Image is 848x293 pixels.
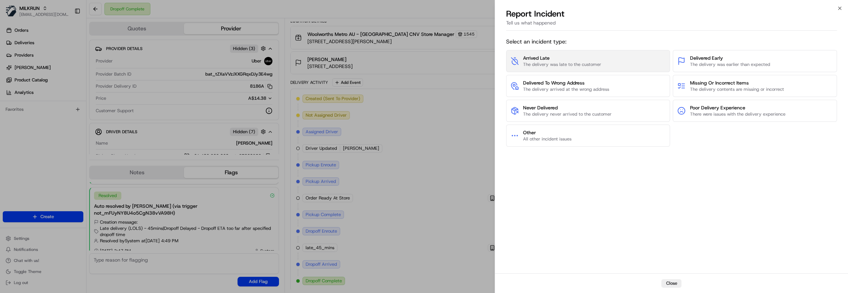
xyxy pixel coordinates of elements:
[56,152,114,164] a: 💻API Documentation
[49,171,84,176] a: Powered byPylon
[661,279,681,287] button: Close
[506,125,670,147] button: OtherAll other incident issues
[61,107,75,113] span: [DATE]
[31,73,95,78] div: We're available if you need us!
[65,154,111,161] span: API Documentation
[506,75,670,97] button: Delivered To Wrong AddressThe delivery arrived at the wrong address
[673,100,837,122] button: Poor Delivery ExperienceThere were issues with the delivery experience
[690,55,770,61] span: Delivered Early
[14,126,19,131] img: 1736555255976-a54dd68f-1ca7-489b-9aae-adbdc363a1c4
[57,107,60,113] span: •
[14,154,53,161] span: Knowledge Base
[506,19,837,31] div: Tell us what happened
[506,38,837,46] span: Select an incident type:
[7,28,126,39] p: Welcome 👋
[18,45,114,52] input: Clear
[506,50,670,72] button: Arrived LateThe delivery was late to the customer
[21,107,56,113] span: [PERSON_NAME]
[523,61,601,68] span: The delivery was late to the customer
[690,61,770,68] span: The delivery was earlier than expected
[7,100,18,111] img: Hannah Dayet
[58,155,64,160] div: 💻
[523,136,571,142] span: All other incident issues
[506,100,670,122] button: Never DeliveredThe delivery never arrived to the customer
[61,126,75,131] span: [DATE]
[7,66,19,78] img: 1736555255976-a54dd68f-1ca7-489b-9aae-adbdc363a1c4
[69,171,84,176] span: Pylon
[523,86,609,92] span: The delivery arrived at the wrong address
[118,68,126,76] button: Start new chat
[21,126,56,131] span: [PERSON_NAME]
[690,86,784,92] span: The delivery contents are missing or incorrect
[523,55,601,61] span: Arrived Late
[673,75,837,97] button: Missing Or Incorrect ItemsThe delivery contents are missing or incorrect
[523,79,609,86] span: Delivered To Wrong Address
[7,90,44,95] div: Past conversations
[15,66,27,78] img: 8016278978528_b943e370aa5ada12b00a_72.png
[523,104,612,111] span: Never Delivered
[4,152,56,164] a: 📗Knowledge Base
[7,155,12,160] div: 📗
[107,88,126,97] button: See all
[31,66,113,73] div: Start new chat
[690,111,785,117] span: There were issues with the delivery experience
[523,129,571,136] span: Other
[57,126,60,131] span: •
[7,119,18,130] img: Ben Goodger
[673,50,837,72] button: Delivered EarlyThe delivery was earlier than expected
[523,111,612,117] span: The delivery never arrived to the customer
[690,104,785,111] span: Poor Delivery Experience
[506,8,565,19] p: Report Incident
[7,7,21,21] img: Nash
[690,79,784,86] span: Missing Or Incorrect Items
